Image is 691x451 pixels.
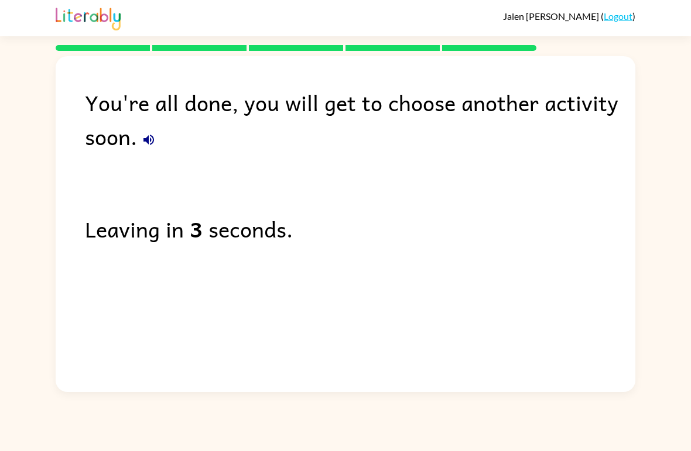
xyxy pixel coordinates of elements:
[604,11,632,22] a: Logout
[56,5,121,30] img: Literably
[503,11,635,22] div: ( )
[503,11,601,22] span: Jalen [PERSON_NAME]
[190,212,203,246] b: 3
[85,85,635,153] div: You're all done, you will get to choose another activity soon.
[85,212,635,246] div: Leaving in seconds.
